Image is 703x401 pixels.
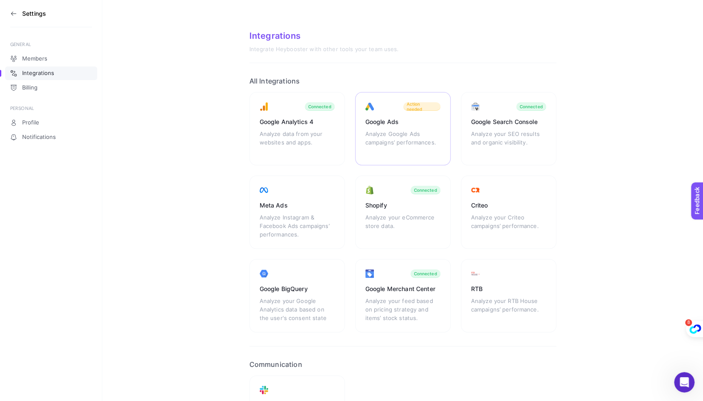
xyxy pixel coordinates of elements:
div: Connected [414,188,437,193]
div: Analyze your RTB House campaigns’ performance. [471,297,546,322]
a: Notifications [5,130,97,144]
div: Analyze Instagram & Facebook Ads campaigns’ performances. [260,213,335,239]
div: Analyze your eCommerce store data. [365,213,440,239]
a: Members [5,52,97,66]
div: Analyze your Criteo campaigns’ performance. [471,213,546,239]
div: Integrations [249,31,556,41]
a: Integrations [5,66,97,80]
iframe: Intercom live chat [674,372,694,392]
h3: Settings [22,10,46,17]
div: PERSONAL [10,105,92,112]
a: Profile [5,116,97,130]
a: Billing [5,81,97,95]
div: Analyze your feed based on pricing strategy and items’ stock status. [365,297,440,322]
div: Integrate Heybooster with other tools your team uses. [249,46,556,53]
div: Connected [520,104,543,109]
div: Analyze Google Ads campaigns’ performances. [365,130,440,155]
div: Shopify [365,201,440,210]
span: Action needed [407,101,437,112]
span: Billing [22,84,38,91]
div: Google Merchant Center [365,285,440,293]
div: GENERAL [10,41,92,48]
span: Notifications [22,134,56,141]
div: Analyze data from your websites and apps. [260,130,335,155]
div: Connected [308,104,331,109]
h2: All Integrations [249,77,556,85]
div: Google BigQuery [260,285,335,293]
span: Members [22,55,47,62]
div: Google Analytics 4 [260,118,335,126]
div: Meta Ads [260,201,335,210]
div: RTB [471,285,546,293]
h2: Communication [249,360,556,369]
div: Google Search Console [471,118,546,126]
div: Connected [414,271,437,276]
span: Profile [22,119,39,126]
span: Integrations [22,70,54,77]
div: Criteo [471,201,546,210]
span: Feedback [5,3,32,9]
div: Analyze your Google Analytics data based on the user's consent state [260,297,335,322]
div: Analyze your SEO results and organic visibility. [471,130,546,155]
div: Google Ads [365,118,440,126]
